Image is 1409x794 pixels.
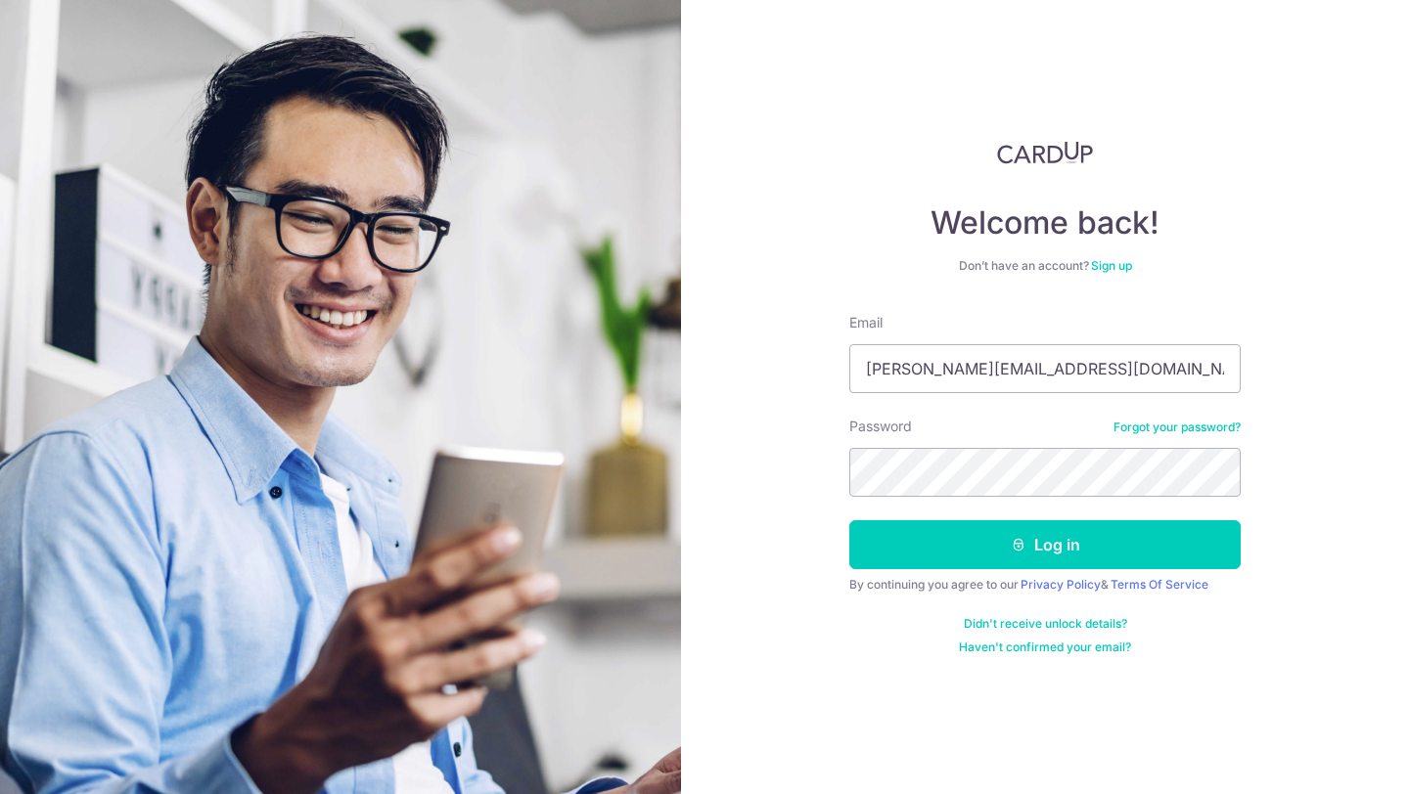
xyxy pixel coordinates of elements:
[964,616,1127,632] a: Didn't receive unlock details?
[997,141,1093,164] img: CardUp Logo
[1091,258,1132,273] a: Sign up
[849,344,1241,393] input: Enter your Email
[849,417,912,436] label: Password
[849,577,1241,593] div: By continuing you agree to our &
[849,258,1241,274] div: Don’t have an account?
[849,313,883,332] label: Email
[1114,419,1241,435] a: Forgot your password?
[959,640,1131,655] a: Haven't confirmed your email?
[1021,577,1101,592] a: Privacy Policy
[1111,577,1208,592] a: Terms Of Service
[849,520,1241,569] button: Log in
[849,203,1241,243] h4: Welcome back!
